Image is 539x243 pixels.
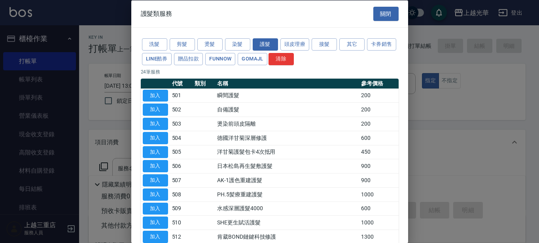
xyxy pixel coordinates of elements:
button: LINE酷券 [142,53,172,65]
td: 900 [359,159,398,173]
td: 1000 [359,187,398,202]
button: 染髮 [225,38,250,51]
button: 加入 [143,188,168,200]
td: 德國洋甘菊深層修護 [215,131,359,145]
button: 加入 [143,202,168,215]
button: 關閉 [373,6,399,21]
td: 504 [170,131,193,145]
td: 瞬間護髮 [215,89,359,103]
button: 加入 [143,118,168,130]
button: 燙髮 [197,38,223,51]
td: PH.5髪療重建護髮 [215,187,359,202]
p: 24 筆服務 [141,68,399,75]
td: 510 [170,215,193,230]
th: 參考價格 [359,78,398,89]
td: 200 [359,102,398,117]
button: 加入 [143,174,168,186]
button: 加入 [143,217,168,229]
td: 600 [359,202,398,216]
td: 502 [170,102,193,117]
td: 508 [170,187,193,202]
td: 501 [170,89,193,103]
button: 加入 [143,160,168,172]
td: 450 [359,145,398,159]
span: 護髮類服務 [141,9,172,17]
button: 洗髮 [142,38,167,51]
td: 900 [359,173,398,187]
td: AK-1護色重建護髮 [215,173,359,187]
button: 其它 [339,38,365,51]
td: 自備護髮 [215,102,359,117]
th: 類別 [193,78,215,89]
button: 卡券銷售 [367,38,396,51]
td: 燙染前頭皮隔離 [215,117,359,131]
td: 200 [359,89,398,103]
td: 505 [170,145,193,159]
button: 剪髮 [170,38,195,51]
button: 加入 [143,231,168,243]
th: 名稱 [215,78,359,89]
button: 加入 [143,146,168,158]
td: 507 [170,173,193,187]
td: 日本松島再生髮敷護髮 [215,159,359,173]
button: 加入 [143,104,168,116]
th: 代號 [170,78,193,89]
button: FUNNOW [205,53,235,65]
button: 護髮 [253,38,278,51]
td: 洋甘菊護髮包卡4次抵用 [215,145,359,159]
td: 600 [359,131,398,145]
td: 1000 [359,215,398,230]
td: 509 [170,202,193,216]
td: SHE更生賦活護髮 [215,215,359,230]
button: 加入 [143,89,168,102]
td: 水感深層護髮4000 [215,202,359,216]
td: 503 [170,117,193,131]
button: 贈品扣款 [174,53,203,65]
button: 頭皮理療 [280,38,310,51]
button: 加入 [143,132,168,144]
button: 清除 [269,53,294,65]
button: GOMAJL [238,53,267,65]
td: 506 [170,159,193,173]
button: 接髮 [312,38,337,51]
td: 200 [359,117,398,131]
